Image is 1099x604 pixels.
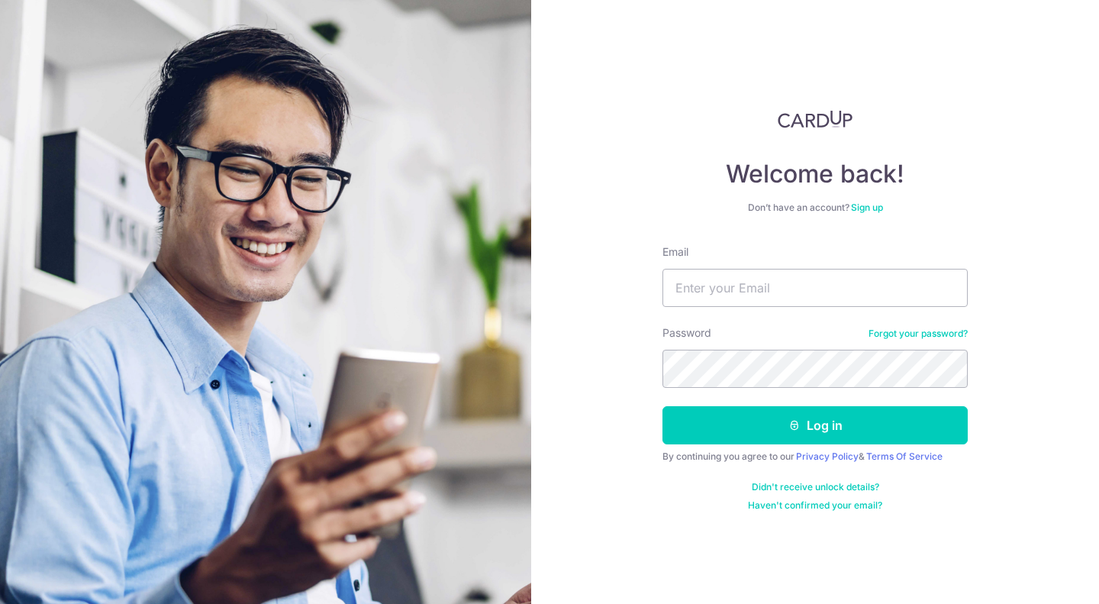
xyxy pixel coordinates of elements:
[662,325,711,341] label: Password
[662,244,688,260] label: Email
[752,481,879,493] a: Didn't receive unlock details?
[662,202,968,214] div: Don’t have an account?
[748,499,882,512] a: Haven't confirmed your email?
[662,451,968,463] div: By continuing you agree to our &
[662,269,968,307] input: Enter your Email
[662,159,968,189] h4: Welcome back!
[869,328,968,340] a: Forgot your password?
[851,202,883,213] a: Sign up
[662,406,968,444] button: Log in
[778,110,852,128] img: CardUp Logo
[866,451,943,462] a: Terms Of Service
[796,451,859,462] a: Privacy Policy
